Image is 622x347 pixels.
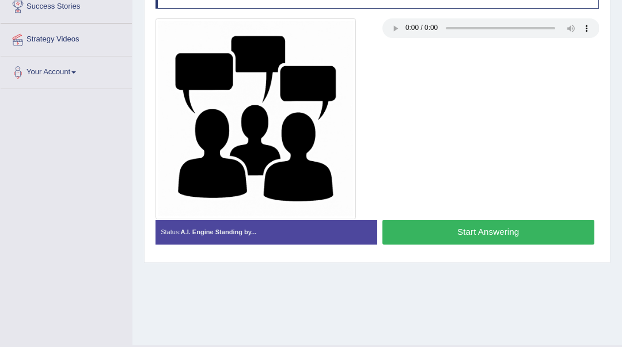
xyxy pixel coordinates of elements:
[181,228,257,235] strong: A.I. Engine Standing by...
[382,220,594,245] button: Start Answering
[1,24,132,52] a: Strategy Videos
[155,220,377,245] div: Status:
[1,56,132,85] a: Your Account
